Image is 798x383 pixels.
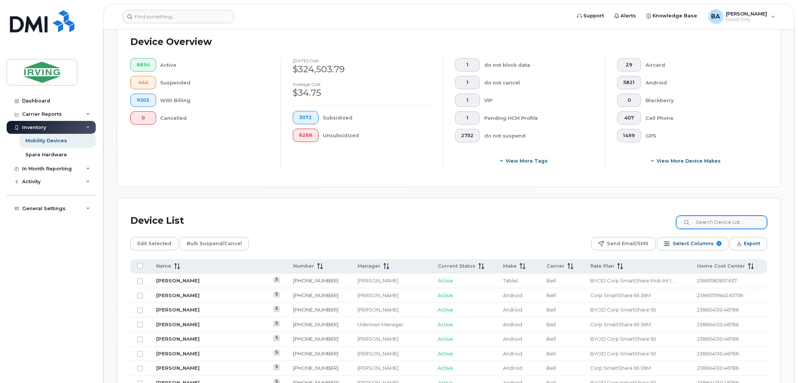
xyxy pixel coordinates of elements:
span: Active [438,278,453,283]
button: 6266 [293,129,319,142]
a: [PHONE_NUMBER] [293,321,338,327]
span: Android [503,351,522,356]
span: BA [711,12,720,21]
span: Home Cost Center [697,263,745,269]
button: Export [730,237,767,250]
a: [PERSON_NAME] [156,365,200,371]
span: Android [503,307,522,313]
a: [PERSON_NAME] [156,351,200,356]
a: View Last Bill [273,277,280,283]
span: Make [503,263,517,269]
span: Select Columns [673,238,714,249]
button: 8894 [130,58,156,72]
h4: Average cost [293,82,431,87]
div: Suspended [161,76,269,89]
span: 238611182857.637 [697,278,737,283]
a: [PHONE_NUMBER] [293,292,338,298]
button: 1 [455,111,480,125]
span: 238604130.46786 [697,336,739,342]
div: Device Overview [130,32,212,52]
span: 8894 [137,62,150,68]
a: [PHONE_NUMBER] [293,365,338,371]
button: View more tags [455,154,593,167]
a: Knowledge Base [641,8,703,23]
button: 0 [130,111,156,125]
span: Number [293,263,314,269]
div: Device List [130,211,184,230]
span: Corp SmartShare 65 36M [590,292,651,298]
div: Android [646,76,755,89]
h4: [DATE] cost [293,58,431,63]
span: Android [503,321,522,327]
div: Subsidized [323,111,431,124]
span: Active [438,336,453,342]
a: Alerts [609,8,641,23]
div: [PERSON_NAME] [358,350,425,357]
button: 1 [455,94,480,107]
span: 3072 [299,115,312,121]
span: 1499 [623,133,635,139]
span: 238604130.46786 [697,365,739,371]
div: Bonas, Amanda [703,9,780,24]
a: View Last Bill [273,350,280,356]
div: Cancelled [161,111,269,125]
div: [PERSON_NAME] [358,365,425,372]
div: $324,503.79 [293,63,431,76]
span: Android [503,292,522,298]
span: 0 [623,97,635,103]
a: [PERSON_NAME] [156,278,200,283]
span: 5821 [623,80,635,86]
button: 444 [130,76,156,89]
div: Cell Phone [646,111,755,125]
a: View Last Bill [273,306,280,312]
span: 1 [461,80,474,86]
span: 238611179940.63759 [697,292,743,298]
span: BYOD Corp SmartShare 50 [590,351,656,356]
a: Support [572,8,609,23]
span: Bell [546,278,556,283]
button: 1499 [617,129,641,142]
button: 2752 [455,129,480,142]
span: View More Device Makes [657,157,721,164]
span: Name [156,263,171,269]
span: BYOD Corp SmartShare 50 [590,336,656,342]
span: Send Email/SMS [607,238,648,249]
a: [PHONE_NUMBER] [293,278,338,283]
div: With Billing [161,94,269,107]
div: Pending HCM Profile [484,111,593,125]
button: 3072 [293,111,319,124]
span: Alerts [621,12,636,20]
button: 5821 [617,76,641,89]
span: Active [438,351,453,356]
button: 29 [617,58,641,72]
span: Carrier [546,263,565,269]
div: do not suspend [484,129,593,142]
input: Find something... [123,10,234,23]
span: Bell [546,336,556,342]
span: 238604130.46786 [697,307,739,313]
button: 9302 [130,94,156,107]
button: 1 [455,76,480,89]
span: Edit Selected [137,238,171,249]
span: 2752 [461,133,474,139]
button: View More Device Makes [617,154,755,167]
div: $34.75 [293,87,431,99]
span: 1 [461,62,474,68]
button: Edit Selected [130,237,178,250]
span: Bell [546,307,556,313]
span: Bell [546,292,556,298]
div: Blackberry [646,94,755,107]
div: VIP [484,94,593,107]
span: Active [438,321,453,327]
span: Corp SmartShare 65 36M [590,365,651,371]
button: 1 [455,58,480,72]
span: Active [438,292,453,298]
div: Active [161,58,269,72]
button: Select Columns 9 [657,237,728,250]
span: BYOD Corp SmartShare Mob Int 10 [590,278,674,283]
span: BYOD Corp SmartShare 50 [590,307,656,313]
span: 1 [461,97,474,103]
div: [PERSON_NAME] [358,292,425,299]
span: Android [503,336,522,342]
span: Manager [358,263,380,269]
